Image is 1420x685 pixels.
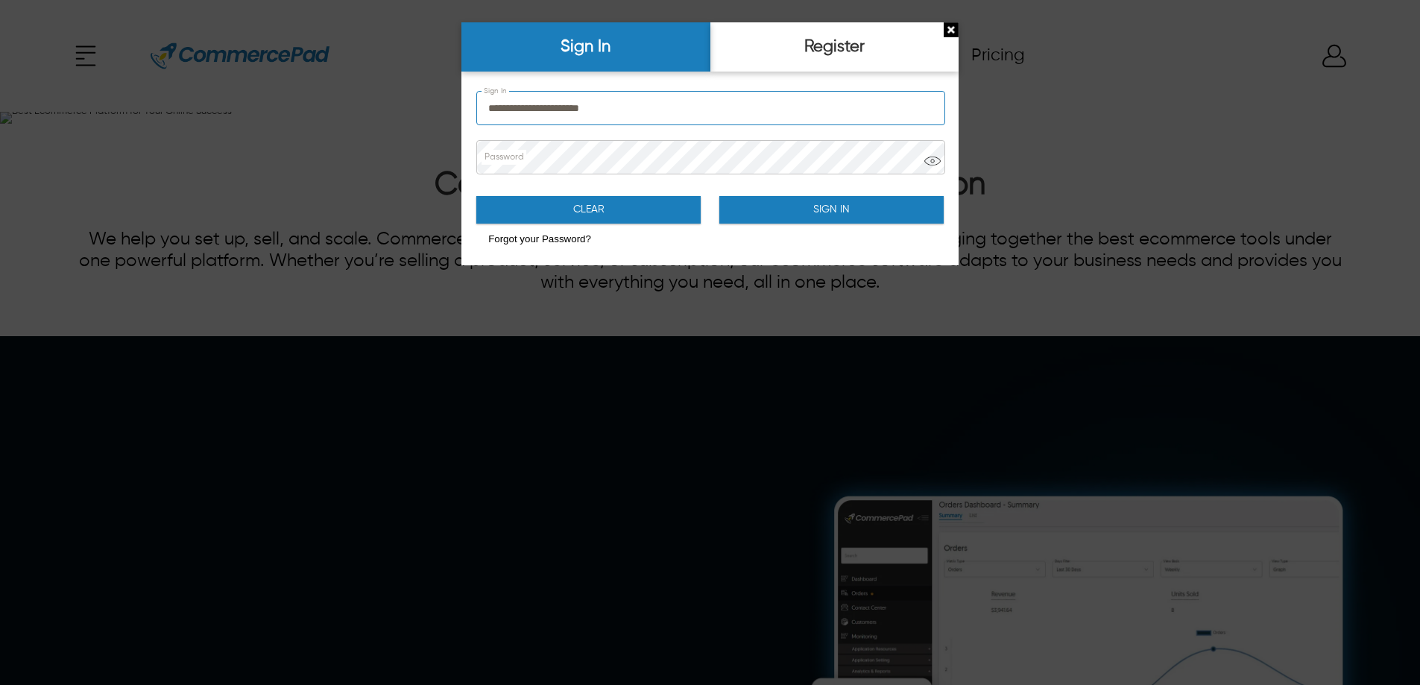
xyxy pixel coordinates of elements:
[719,196,944,224] button: Sign In
[461,22,710,72] div: Sign In
[476,196,701,224] button: Clear
[944,22,959,37] div: Close Sign Popup
[461,22,959,265] div: SignUp and Register LayOver Opened
[710,22,959,72] div: Register
[476,227,603,250] button: Forgot your Password?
